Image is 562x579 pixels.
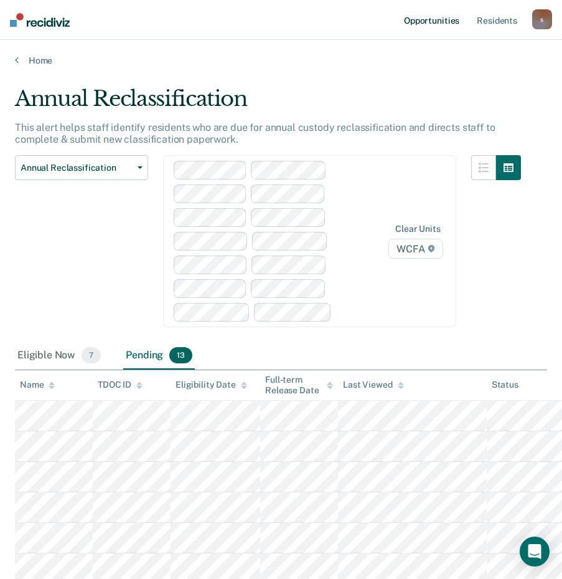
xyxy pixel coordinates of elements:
[520,537,550,567] div: Open Intercom Messenger
[98,380,143,390] div: TDOC ID
[492,380,518,390] div: Status
[15,155,148,180] button: Annual Reclassification
[343,380,403,390] div: Last Viewed
[15,342,103,370] div: Eligible Now7
[123,342,195,370] div: Pending13
[388,239,443,259] span: WCFA
[532,9,552,29] button: s
[169,347,192,363] span: 13
[21,163,133,173] span: Annual Reclassification
[265,375,333,396] div: Full-term Release Date
[15,122,495,145] p: This alert helps staff identify residents who are due for annual custody reclassification and dir...
[176,380,247,390] div: Eligibility Date
[82,347,101,363] span: 7
[10,13,70,27] img: Recidiviz
[395,224,441,234] div: Clear units
[15,86,521,122] div: Annual Reclassification
[15,55,547,66] a: Home
[20,380,55,390] div: Name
